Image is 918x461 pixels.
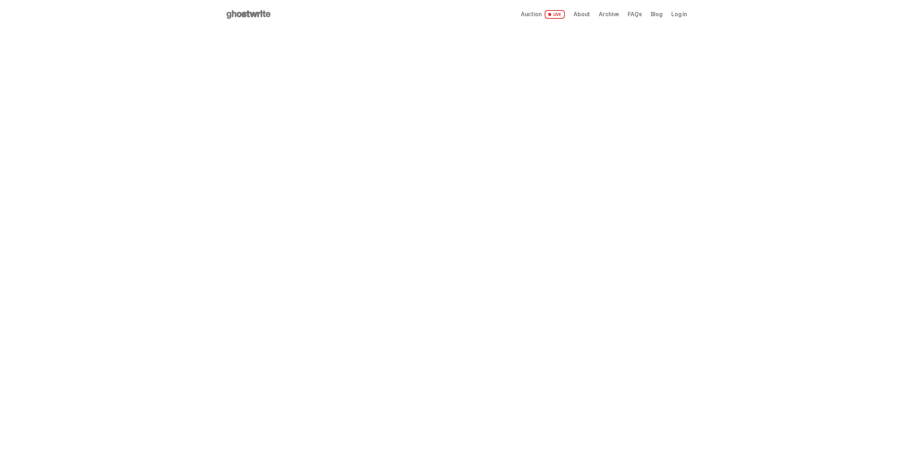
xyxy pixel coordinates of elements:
[545,10,565,19] span: LIVE
[521,12,542,17] span: Auction
[651,12,663,17] a: Blog
[671,12,687,17] a: Log in
[599,12,619,17] a: Archive
[574,12,590,17] a: About
[628,12,642,17] a: FAQs
[521,10,565,19] a: Auction LIVE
